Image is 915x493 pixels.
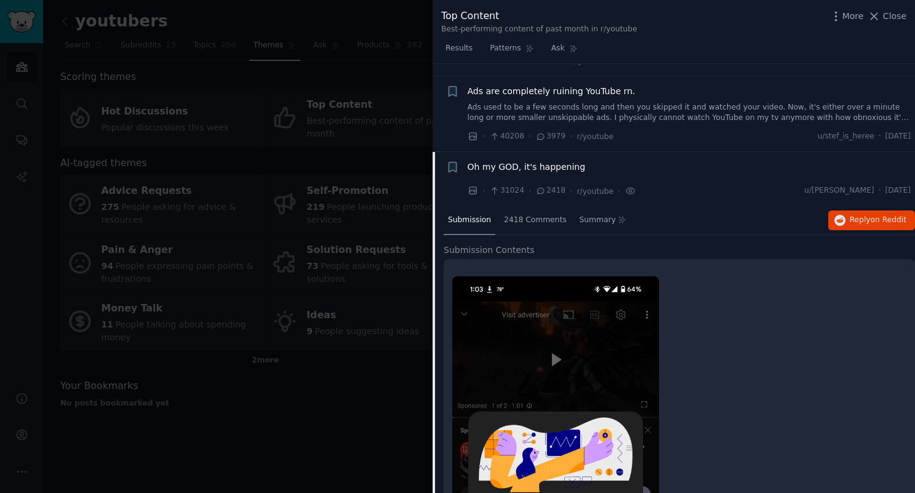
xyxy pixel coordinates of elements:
a: Oh my GOD, it's happening [468,161,586,174]
span: 31024 [489,185,524,196]
a: Ask [547,39,582,64]
span: · [482,185,485,198]
span: r/youtube [577,132,614,141]
span: on Reddit [871,215,906,224]
span: · [529,130,531,143]
span: · [482,130,485,143]
div: Top Content [441,9,637,24]
span: 2418 Comments [504,215,566,226]
span: Close [883,10,906,23]
span: u/[PERSON_NAME] [804,185,874,196]
span: Submission Contents [444,244,535,257]
span: · [618,185,620,198]
span: Summary [580,215,616,226]
span: Results [446,43,473,54]
span: [DATE] [885,185,911,196]
span: Patterns [490,43,521,54]
span: 3979 [535,131,565,142]
a: Ads are completely ruining YouTube rn. [468,85,636,98]
a: Results [441,39,477,64]
button: Close [868,10,906,23]
span: u/stef_is_heree [818,131,874,142]
span: [DATE] [885,131,911,142]
a: Ads used to be a few seconds long and then you skipped it and watched your video. Now, it's eithe... [468,102,911,124]
span: 2418 [535,185,565,196]
span: Submission [448,215,491,226]
a: Patterns [485,39,538,64]
span: · [879,131,881,142]
span: r/youtube [577,187,614,196]
span: r/youtube [572,57,609,65]
span: · [879,185,881,196]
span: Reply [850,215,906,226]
span: · [570,130,572,143]
span: 40208 [489,131,524,142]
span: · [529,185,531,198]
span: · [570,185,572,198]
span: Ask [551,43,565,54]
button: More [829,10,864,23]
button: Replyon Reddit [828,210,915,230]
span: More [842,10,864,23]
div: Best-performing content of past month in r/youtube [441,24,637,35]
